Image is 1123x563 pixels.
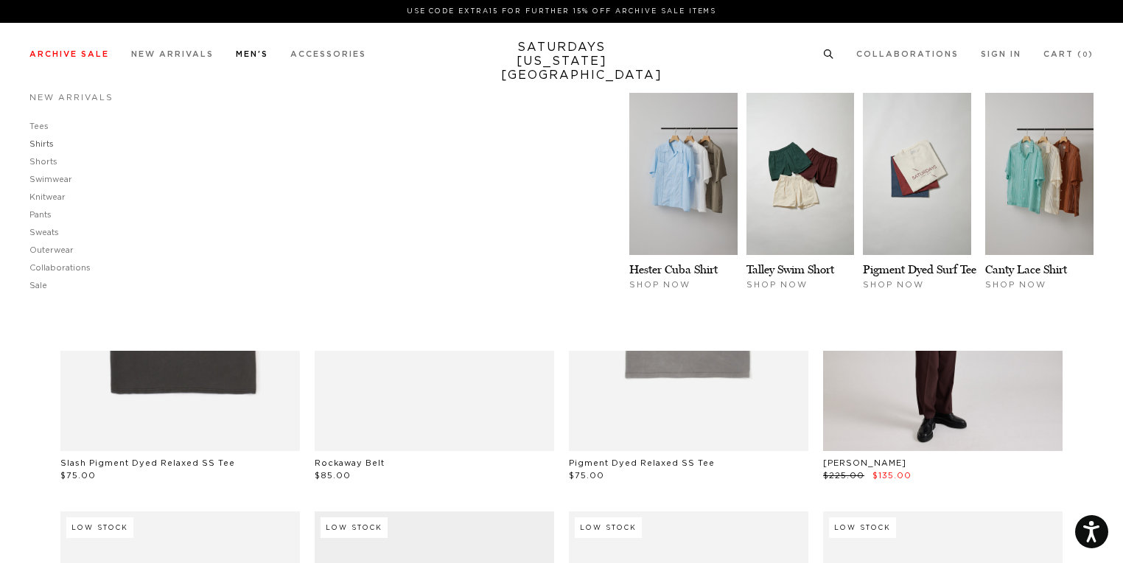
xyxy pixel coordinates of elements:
a: Pants [29,211,52,219]
a: Men's [236,50,268,58]
a: Outerwear [29,246,74,254]
span: $225.00 [823,472,864,480]
a: Swimwear [29,175,72,183]
div: Low Stock [66,517,133,538]
a: Pigment Dyed Relaxed SS Tee [569,459,715,467]
a: Pigment Dyed Surf Tee [863,262,976,276]
a: [PERSON_NAME] [823,459,906,467]
a: Tees [29,122,49,130]
span: $85.00 [315,472,351,480]
a: Knitwear [29,193,66,201]
span: $135.00 [872,472,912,480]
a: Canty Lace Shirt [985,262,1067,276]
a: Collaborations [29,264,91,272]
a: Sweats [29,228,59,237]
a: Sign In [981,50,1021,58]
div: Low Stock [321,517,388,538]
a: New Arrivals [29,94,113,102]
span: $75.00 [60,472,96,480]
a: Slash Pigment Dyed Relaxed SS Tee [60,459,235,467]
a: Archive Sale [29,50,109,58]
a: Rockaway Belt [315,459,385,467]
a: Cart (0) [1043,50,1094,58]
a: Talley Swim Short [746,262,834,276]
a: Shorts [29,158,57,166]
a: Hester Cuba Shirt [629,262,718,276]
span: $75.00 [569,472,604,480]
a: Accessories [290,50,366,58]
div: Low Stock [575,517,642,538]
small: 0 [1082,52,1088,58]
div: Low Stock [829,517,896,538]
a: Shirts [29,140,54,148]
a: Sale [29,281,47,290]
a: New Arrivals [131,50,214,58]
p: Use Code EXTRA15 for Further 15% Off Archive Sale Items [35,6,1088,17]
a: SATURDAYS[US_STATE][GEOGRAPHIC_DATA] [501,41,623,83]
a: Collaborations [856,50,959,58]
